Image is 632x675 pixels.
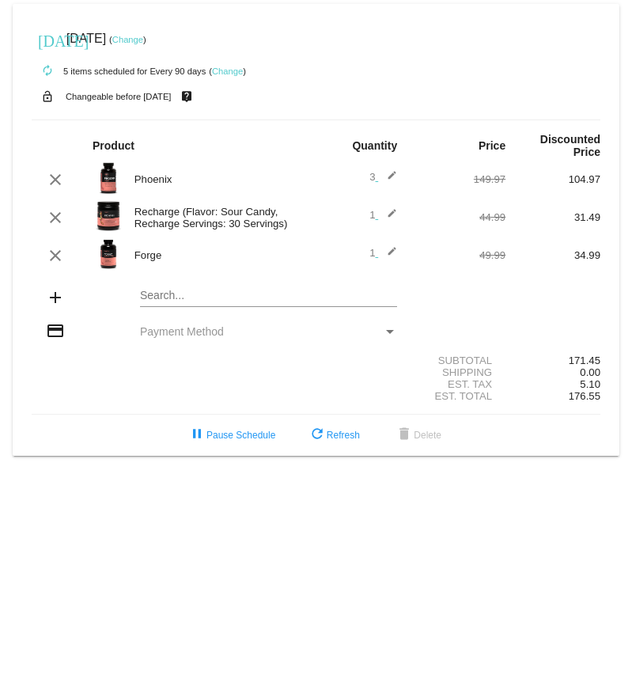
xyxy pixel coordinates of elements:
mat-icon: add [46,288,65,307]
span: 3 [369,171,397,183]
mat-icon: refresh [308,426,327,445]
img: Image-1-Carousel-Recharge30S-Sour-Candy-1000x1000-Transp.png [93,200,124,232]
button: Refresh [295,421,373,449]
mat-icon: lock_open [38,86,57,107]
div: 149.97 [411,173,505,185]
div: 171.45 [505,355,600,366]
span: 176.55 [569,390,600,402]
span: Refresh [308,430,360,441]
mat-icon: delete [395,426,414,445]
strong: Discounted Price [540,133,600,158]
div: Phoenix [127,173,316,185]
span: 0.00 [580,366,600,378]
strong: Quantity [352,139,397,152]
div: 34.99 [505,249,600,261]
mat-icon: live_help [177,86,196,107]
div: Est. Tax [411,378,505,390]
strong: Product [93,139,134,152]
mat-icon: autorenew [38,62,57,81]
img: Image-1-Carousel-Phoenix-2025.png [93,162,124,194]
mat-icon: credit_card [46,321,65,340]
mat-icon: edit [378,170,397,189]
small: 5 items scheduled for Every 90 days [32,66,206,76]
mat-icon: clear [46,170,65,189]
button: Pause Schedule [175,421,288,449]
div: 104.97 [505,173,600,185]
span: Delete [395,430,441,441]
div: 49.99 [411,249,505,261]
span: Payment Method [140,325,224,338]
mat-icon: clear [46,208,65,227]
mat-icon: clear [46,246,65,265]
small: ( ) [209,66,246,76]
img: Image-1-Carousel-Forge-ARN-1000x1000-1.png [93,238,124,270]
div: Forge [127,249,316,261]
div: Subtotal [411,355,505,366]
div: 44.99 [411,211,505,223]
a: Change [112,35,143,44]
button: Delete [382,421,454,449]
div: Est. Total [411,390,505,402]
div: Recharge (Flavor: Sour Candy, Recharge Servings: 30 Servings) [127,206,316,229]
mat-select: Payment Method [140,325,397,338]
mat-icon: pause [187,426,206,445]
span: Pause Schedule [187,430,275,441]
mat-icon: edit [378,208,397,227]
span: 1 [369,247,397,259]
strong: Price [479,139,505,152]
span: 5.10 [580,378,600,390]
input: Search... [140,290,397,302]
span: 1 [369,209,397,221]
div: Shipping [411,366,505,378]
div: 31.49 [505,211,600,223]
mat-icon: [DATE] [38,30,57,49]
a: Change [212,66,243,76]
small: Changeable before [DATE] [66,92,172,101]
small: ( ) [109,35,146,44]
mat-icon: edit [378,246,397,265]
